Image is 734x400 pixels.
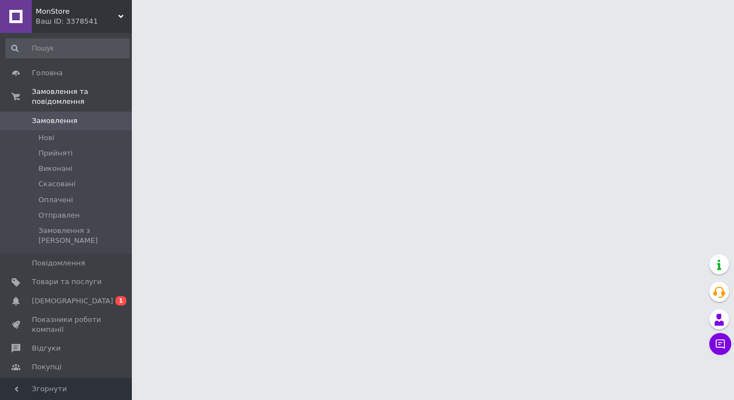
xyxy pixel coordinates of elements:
[38,164,73,174] span: Виконані
[38,179,76,189] span: Скасовані
[38,133,54,143] span: Нові
[32,87,132,107] span: Замовлення та повідомлення
[32,296,113,306] span: [DEMOGRAPHIC_DATA]
[32,362,62,372] span: Покупці
[36,7,118,16] span: MonStore
[32,68,63,78] span: Головна
[38,210,80,220] span: Отправлен
[32,277,102,287] span: Товари та послуги
[38,148,73,158] span: Прийняті
[38,226,129,246] span: Замовлення з [PERSON_NAME]
[32,315,102,335] span: Показники роботи компанії
[32,258,85,268] span: Повідомлення
[5,38,130,58] input: Пошук
[36,16,132,26] div: Ваш ID: 3378541
[38,195,73,205] span: Оплачені
[32,343,60,353] span: Відгуки
[115,296,126,305] span: 1
[32,116,77,126] span: Замовлення
[709,333,731,355] button: Чат з покупцем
